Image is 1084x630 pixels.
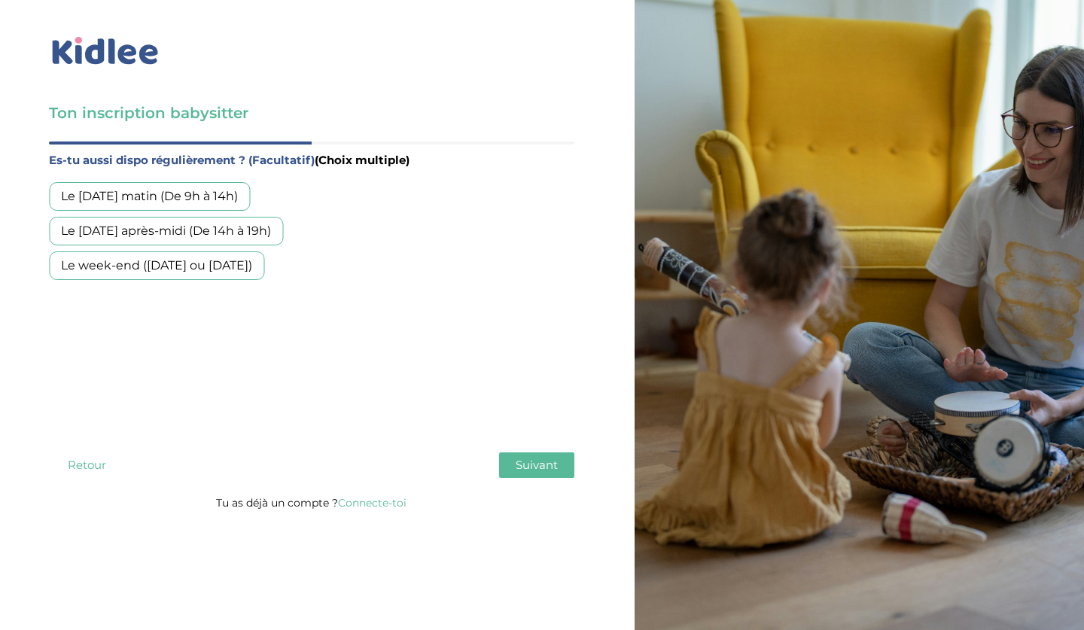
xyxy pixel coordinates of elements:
[338,496,406,510] a: Connecte-toi
[49,102,574,123] h3: Ton inscription babysitter
[315,153,410,167] span: (Choix multiple)
[49,34,162,68] img: logo_kidlee_bleu
[49,493,574,513] p: Tu as déjà un compte ?
[49,217,283,245] div: Le [DATE] après-midi (De 14h à 19h)
[49,251,264,280] div: Le week-end ([DATE] ou [DATE])
[49,452,124,478] button: Retour
[516,458,558,472] span: Suivant
[499,452,574,478] button: Suivant
[49,151,574,170] label: Es-tu aussi dispo régulièrement ? (Facultatif)
[49,182,250,211] div: Le [DATE] matin (De 9h à 14h)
